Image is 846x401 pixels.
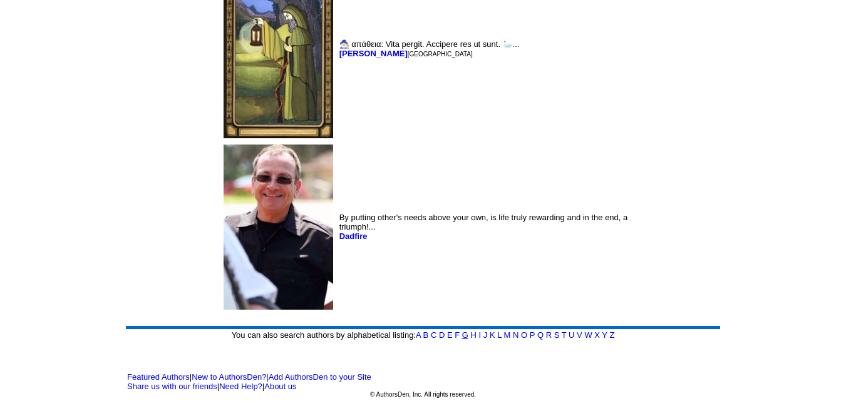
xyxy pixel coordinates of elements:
[471,330,477,340] a: H
[219,382,262,391] a: Need Help?
[602,330,607,340] a: Y
[339,231,368,241] a: Dadfire
[462,330,468,340] a: G
[232,330,615,340] font: You can also search authors by alphabetical listing:
[264,382,296,391] a: About us
[269,372,371,382] a: Add AuthorsDen to your Site
[537,330,544,340] a: Q
[554,330,560,340] a: S
[339,39,520,58] font: 🧙🏻‍♂️ απάθεια: Vita pergit. Accipere res ut sunt. 🦢...
[479,330,482,340] a: I
[431,330,436,340] a: C
[408,51,473,58] font: [GEOGRAPHIC_DATA]
[562,330,567,340] a: T
[513,330,518,340] a: N
[497,330,502,340] a: L
[546,330,552,340] a: R
[224,145,333,310] img: 186459.jpg
[127,382,217,391] a: Share us with our friends
[584,330,592,340] a: W
[609,330,614,340] a: Z
[127,372,190,382] a: Featured Authors
[339,213,628,241] font: By putting other's needs above your own, is life truly rewarding and in the end, a triumph!...
[483,330,488,340] a: J
[192,372,266,382] a: New to AuthorsDen?
[569,330,574,340] a: U
[439,330,445,340] a: D
[577,330,582,340] a: V
[530,330,535,340] a: P
[594,330,600,340] a: X
[455,330,460,340] a: F
[416,330,421,340] a: A
[447,330,453,340] a: E
[490,330,495,340] a: K
[504,330,511,340] a: M
[370,391,476,398] font: © AuthorsDen, Inc. All rights reserved.
[423,330,429,340] a: B
[127,372,371,391] font: | | | |
[339,49,408,58] a: [PERSON_NAME]
[521,330,527,340] a: O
